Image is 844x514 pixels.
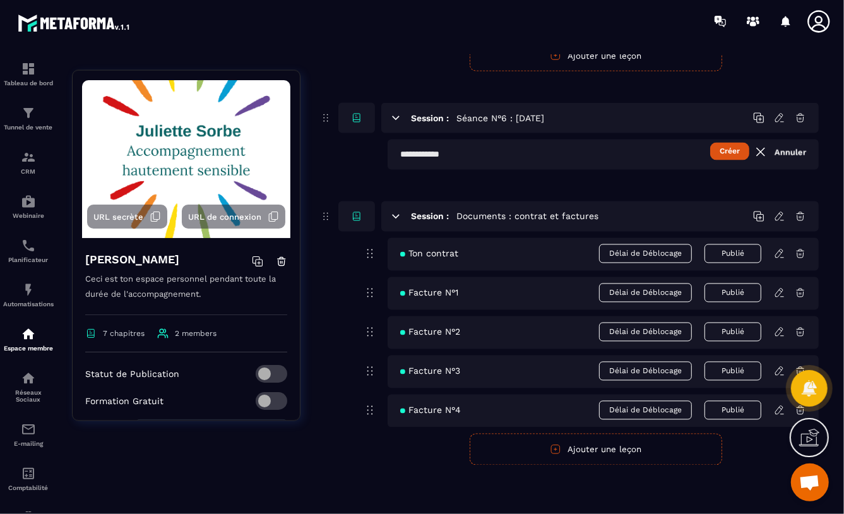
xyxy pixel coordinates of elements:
[3,140,54,184] a: formationformationCRM
[3,124,54,131] p: Tunnel de vente
[400,288,458,298] span: Facture N°1
[3,457,54,501] a: accountantaccountantComptabilité
[3,256,54,263] p: Planificateur
[400,249,458,259] span: Ton contrat
[175,329,217,338] span: 2 members
[3,440,54,447] p: E-mailing
[400,405,461,415] span: Facture N°4
[599,244,692,263] span: Délai de Déblocage
[3,80,54,87] p: Tableau de bord
[136,419,287,448] div: Search for option
[704,284,761,302] button: Publié
[3,361,54,412] a: social-networksocial-networkRéseaux Sociaux
[85,251,179,268] h4: [PERSON_NAME]
[599,323,692,342] span: Délai de Déblocage
[599,401,692,420] span: Délai de Déblocage
[182,205,285,229] button: URL de connexion
[411,113,449,123] h6: Session :
[3,273,54,317] a: automationsautomationsAutomatisations
[3,96,54,140] a: formationformationTunnel de vente
[21,282,36,297] img: automations
[704,323,761,342] button: Publié
[3,184,54,229] a: automationsautomationsWebinaire
[3,317,54,361] a: automationsautomationsEspace membre
[21,371,36,386] img: social-network
[3,345,54,352] p: Espace membre
[3,484,54,491] p: Comptabilité
[3,52,54,96] a: formationformationTableau de bord
[85,396,163,406] p: Formation Gratuit
[411,212,449,222] h6: Session :
[21,105,36,121] img: formation
[456,112,544,124] h5: Séance N°6 : [DATE]
[85,369,179,379] p: Statut de Publication
[791,463,829,501] a: Ouvrir le chat
[456,210,598,223] h5: Documents : contrat et factures
[3,389,54,403] p: Réseaux Sociaux
[470,40,722,71] button: Ajouter une leçon
[103,329,145,338] span: 7 chapitres
[753,145,806,160] a: Annuler
[470,434,722,465] button: Ajouter une leçon
[400,366,460,376] span: Facture N°3
[704,401,761,420] button: Publié
[21,150,36,165] img: formation
[93,212,143,222] span: URL secrète
[599,284,692,302] span: Délai de Déblocage
[21,238,36,253] img: scheduler
[82,80,290,238] img: background
[87,205,167,229] button: URL secrète
[710,143,749,160] button: Créer
[400,327,460,337] span: Facture N°2
[599,362,692,381] span: Délai de Déblocage
[21,326,36,342] img: automations
[21,194,36,209] img: automations
[21,422,36,437] img: email
[3,229,54,273] a: schedulerschedulerPlanificateur
[18,11,131,34] img: logo
[3,412,54,457] a: emailemailE-mailing
[704,244,761,263] button: Publié
[3,168,54,175] p: CRM
[3,212,54,219] p: Webinaire
[3,301,54,308] p: Automatisations
[85,272,287,315] p: Ceci est ton espace personnel pendant toute la durée de l'accompagnement.
[704,362,761,381] button: Publié
[21,466,36,481] img: accountant
[21,61,36,76] img: formation
[188,212,261,222] span: URL de connexion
